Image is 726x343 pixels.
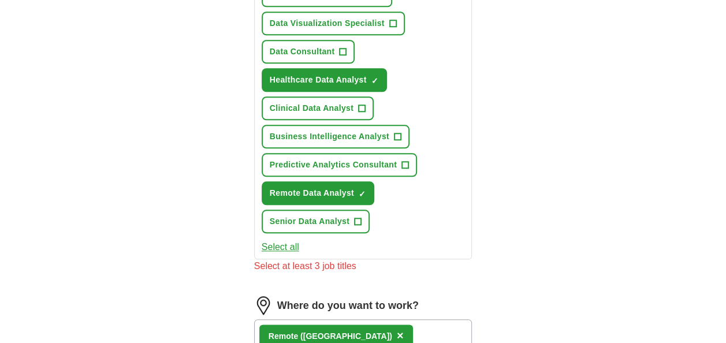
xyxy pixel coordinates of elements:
[262,96,374,120] button: Clinical Data Analyst
[262,125,409,148] button: Business Intelligence Analyst
[270,215,349,228] span: Senior Data Analyst
[262,181,374,205] button: Remote Data Analyst✓
[277,298,419,314] label: Where do you want to work?
[371,76,378,85] span: ✓
[270,17,385,29] span: Data Visualization Specialist
[270,74,367,86] span: Healthcare Data Analyst
[254,259,472,273] div: Select at least 3 job titles
[269,330,392,342] div: Remote ([GEOGRAPHIC_DATA])
[262,68,387,92] button: Healthcare Data Analyst✓
[397,329,404,342] span: ×
[359,189,366,199] span: ✓
[262,240,299,254] button: Select all
[262,40,355,64] button: Data Consultant
[262,153,417,177] button: Predictive Analytics Consultant
[262,210,370,233] button: Senior Data Analyst
[262,12,405,35] button: Data Visualization Specialist
[270,187,354,199] span: Remote Data Analyst
[270,46,335,58] span: Data Consultant
[270,102,353,114] span: Clinical Data Analyst
[254,296,273,315] img: location.png
[270,159,397,171] span: Predictive Analytics Consultant
[270,131,389,143] span: Business Intelligence Analyst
